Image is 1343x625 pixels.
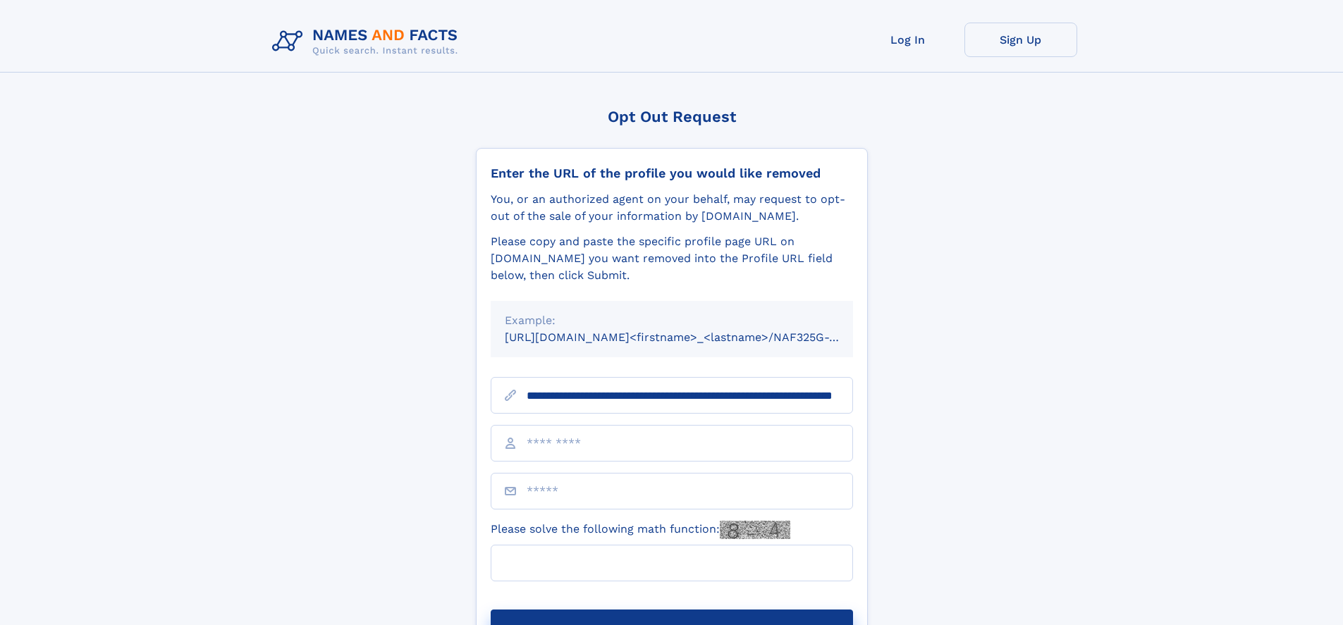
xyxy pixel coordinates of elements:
div: Opt Out Request [476,108,868,125]
label: Please solve the following math function: [491,521,790,539]
div: Please copy and paste the specific profile page URL on [DOMAIN_NAME] you want removed into the Pr... [491,233,853,284]
a: Log In [852,23,964,57]
div: You, or an authorized agent on your behalf, may request to opt-out of the sale of your informatio... [491,191,853,225]
div: Example: [505,312,839,329]
div: Enter the URL of the profile you would like removed [491,166,853,181]
img: Logo Names and Facts [266,23,470,61]
small: [URL][DOMAIN_NAME]<firstname>_<lastname>/NAF325G-xxxxxxxx [505,330,880,344]
a: Sign Up [964,23,1077,57]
